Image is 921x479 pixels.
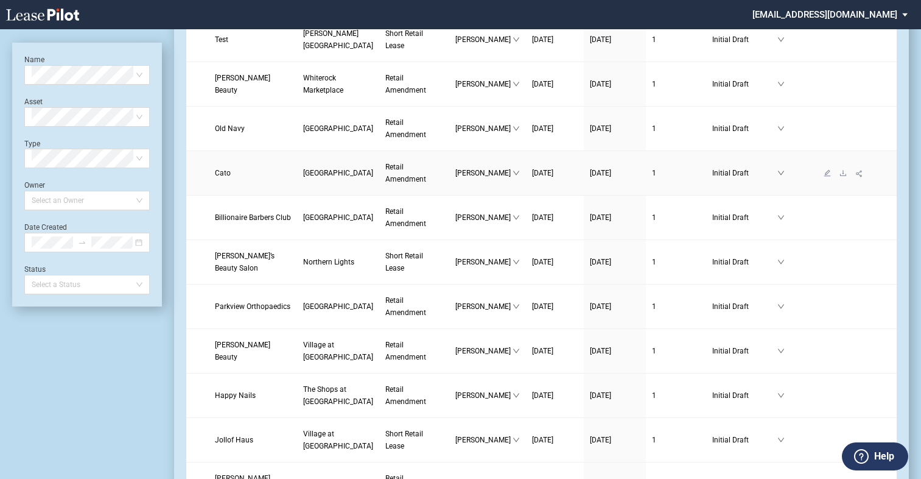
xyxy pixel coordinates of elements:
[777,36,785,43] span: down
[652,124,656,133] span: 1
[385,72,443,96] a: Retail Amendment
[652,436,656,444] span: 1
[24,181,45,190] label: Owner
[652,35,656,44] span: 1
[532,389,578,402] a: [DATE]
[24,265,46,274] label: Status
[385,296,426,317] span: Retail Amendment
[303,302,373,311] span: Coral Plaza
[215,211,291,224] a: Billionaire Barbers Club
[777,169,785,177] span: down
[303,258,354,266] span: Northern Lights
[385,383,443,408] a: Retail Amendment
[78,238,86,247] span: to
[777,125,785,132] span: down
[532,213,553,222] span: [DATE]
[777,436,785,444] span: down
[385,294,443,319] a: Retail Amendment
[455,256,513,268] span: [PERSON_NAME]
[590,78,640,90] a: [DATE]
[513,347,520,355] span: down
[532,436,553,444] span: [DATE]
[819,169,835,177] a: edit
[532,122,578,135] a: [DATE]
[712,78,777,90] span: Initial Draft
[590,211,640,224] a: [DATE]
[712,345,777,357] span: Initial Draft
[303,167,373,179] a: [GEOGRAPHIC_DATA]
[385,341,426,361] span: Retail Amendment
[303,124,373,133] span: La Frontera Village
[590,34,640,46] a: [DATE]
[303,339,373,363] a: Village at [GEOGRAPHIC_DATA]
[532,169,553,177] span: [DATE]
[532,80,553,88] span: [DATE]
[513,436,520,444] span: down
[215,250,291,274] a: [PERSON_NAME]’s Beauty Salon
[532,167,578,179] a: [DATE]
[303,385,373,406] span: The Shops at Prescott Gateway
[385,250,443,274] a: Short Retail Lease
[652,169,656,177] span: 1
[455,34,513,46] span: [PERSON_NAME]
[532,34,578,46] a: [DATE]
[712,122,777,135] span: Initial Draft
[590,124,611,133] span: [DATE]
[652,347,656,355] span: 1
[590,302,611,311] span: [DATE]
[652,300,700,313] a: 1
[590,167,640,179] a: [DATE]
[652,167,700,179] a: 1
[215,341,270,361] span: Sally Beauty
[652,391,656,400] span: 1
[590,391,611,400] span: [DATE]
[303,27,373,52] a: [PERSON_NAME][GEOGRAPHIC_DATA]
[215,339,291,363] a: [PERSON_NAME] Beauty
[24,223,67,232] label: Date Created
[652,122,700,135] a: 1
[652,34,700,46] a: 1
[532,347,553,355] span: [DATE]
[712,300,777,313] span: Initial Draft
[777,392,785,399] span: down
[652,258,656,266] span: 1
[303,256,373,268] a: Northern Lights
[532,391,553,400] span: [DATE]
[303,29,373,50] span: Powell Center
[590,345,640,357] a: [DATE]
[215,389,291,402] a: Happy Nails
[590,169,611,177] span: [DATE]
[532,78,578,90] a: [DATE]
[712,211,777,224] span: Initial Draft
[652,78,700,90] a: 1
[385,118,426,139] span: Retail Amendment
[590,122,640,135] a: [DATE]
[532,35,553,44] span: [DATE]
[532,211,578,224] a: [DATE]
[652,256,700,268] a: 1
[215,436,253,444] span: Jollof Haus
[385,252,423,272] span: Short Retail Lease
[590,80,611,88] span: [DATE]
[777,347,785,355] span: down
[652,434,700,446] a: 1
[303,169,373,177] span: Cedars Square
[455,434,513,446] span: [PERSON_NAME]
[215,122,291,135] a: Old Navy
[590,436,611,444] span: [DATE]
[215,72,291,96] a: [PERSON_NAME] Beauty
[303,341,373,361] span: Village at Allen
[874,449,894,464] label: Help
[839,169,847,177] span: download
[78,238,86,247] span: swap-right
[303,213,373,222] span: Tower Shopping Center
[215,302,290,311] span: Parkview Orthopaedics
[385,74,426,94] span: Retail Amendment
[652,213,656,222] span: 1
[385,161,443,185] a: Retail Amendment
[590,35,611,44] span: [DATE]
[777,303,785,310] span: down
[590,213,611,222] span: [DATE]
[455,211,513,224] span: [PERSON_NAME]
[590,300,640,313] a: [DATE]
